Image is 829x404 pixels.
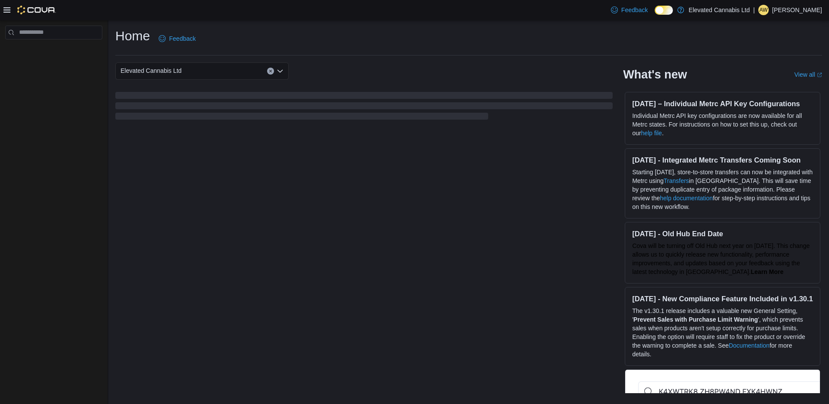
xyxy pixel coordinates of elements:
p: The v1.30.1 release includes a valuable new General Setting, ' ', which prevents sales when produ... [632,306,813,358]
h3: [DATE] – Individual Metrc API Key Configurations [632,99,813,108]
span: Feedback [621,6,648,14]
svg: External link [817,72,822,78]
span: AW [759,5,767,15]
a: Learn More [751,268,783,275]
a: help file [641,130,662,137]
a: Documentation [729,342,770,349]
div: Austin Wagstaff [758,5,769,15]
a: Transfers [664,177,689,184]
p: Starting [DATE], store-to-store transfers can now be integrated with Metrc using in [GEOGRAPHIC_D... [632,168,813,211]
button: Open list of options [277,68,284,75]
span: Feedback [169,34,196,43]
input: Dark Mode [655,6,673,15]
span: Elevated Cannabis Ltd [121,65,182,76]
a: help documentation [660,195,713,202]
h3: [DATE] - Old Hub End Date [632,229,813,238]
p: Individual Metrc API key configurations are now available for all Metrc states. For instructions ... [632,111,813,137]
h1: Home [115,27,150,45]
a: Feedback [607,1,651,19]
strong: Prevent Sales with Purchase Limit Warning [633,316,758,323]
img: Cova [17,6,56,14]
nav: Complex example [5,41,102,62]
span: Loading [115,94,613,121]
h2: What's new [623,68,687,81]
h3: [DATE] - New Compliance Feature Included in v1.30.1 [632,294,813,303]
p: | [753,5,755,15]
a: View allExternal link [794,71,822,78]
p: [PERSON_NAME] [772,5,822,15]
p: Elevated Cannabis Ltd [689,5,750,15]
a: Feedback [155,30,199,47]
span: Cova will be turning off Old Hub next year on [DATE]. This change allows us to quickly release ne... [632,242,809,275]
button: Clear input [267,68,274,75]
h3: [DATE] - Integrated Metrc Transfers Coming Soon [632,156,813,164]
